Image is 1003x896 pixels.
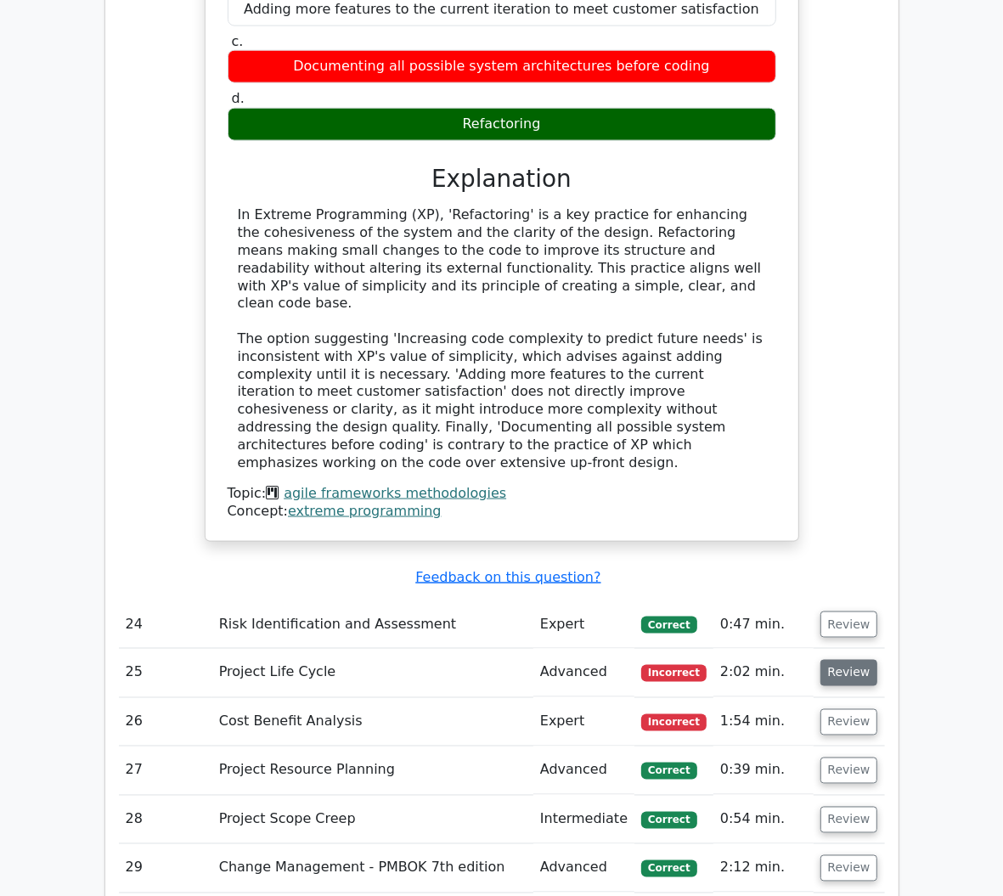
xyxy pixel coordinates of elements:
[415,569,600,585] a: Feedback on this question?
[533,698,634,747] td: Expert
[713,698,814,747] td: 1:54 min.
[212,844,533,893] td: Change Management - PMBOK 7th edition
[238,165,766,193] h3: Explanation
[232,33,244,49] span: c.
[119,600,212,649] td: 24
[820,855,878,882] button: Review
[641,617,696,634] span: Correct
[820,709,878,735] button: Review
[238,206,766,471] div: In Extreme Programming (XP), 'Refactoring' is a key practice for enhancing the cohesiveness of th...
[119,844,212,893] td: 29
[641,665,707,682] span: Incorrect
[641,714,707,731] span: Incorrect
[228,485,776,503] div: Topic:
[713,600,814,649] td: 0:47 min.
[212,600,533,649] td: Risk Identification and Assessment
[212,796,533,844] td: Project Scope Creep
[232,90,245,106] span: d.
[713,649,814,697] td: 2:02 min.
[641,812,696,829] span: Correct
[533,796,634,844] td: Intermediate
[820,758,878,784] button: Review
[713,747,814,795] td: 0:39 min.
[533,600,634,649] td: Expert
[212,698,533,747] td: Cost Benefit Analysis
[641,763,696,780] span: Correct
[288,503,442,519] a: extreme programming
[820,660,878,686] button: Review
[533,747,634,795] td: Advanced
[641,860,696,877] span: Correct
[820,611,878,638] button: Review
[228,108,776,141] div: Refactoring
[119,747,212,795] td: 27
[284,485,506,501] a: agile frameworks methodologies
[119,796,212,844] td: 28
[212,649,533,697] td: Project Life Cycle
[713,844,814,893] td: 2:12 min.
[713,796,814,844] td: 0:54 min.
[228,503,776,521] div: Concept:
[119,698,212,747] td: 26
[228,50,776,83] div: Documenting all possible system architectures before coding
[820,807,878,833] button: Review
[533,649,634,697] td: Advanced
[533,844,634,893] td: Advanced
[212,747,533,795] td: Project Resource Planning
[119,649,212,697] td: 25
